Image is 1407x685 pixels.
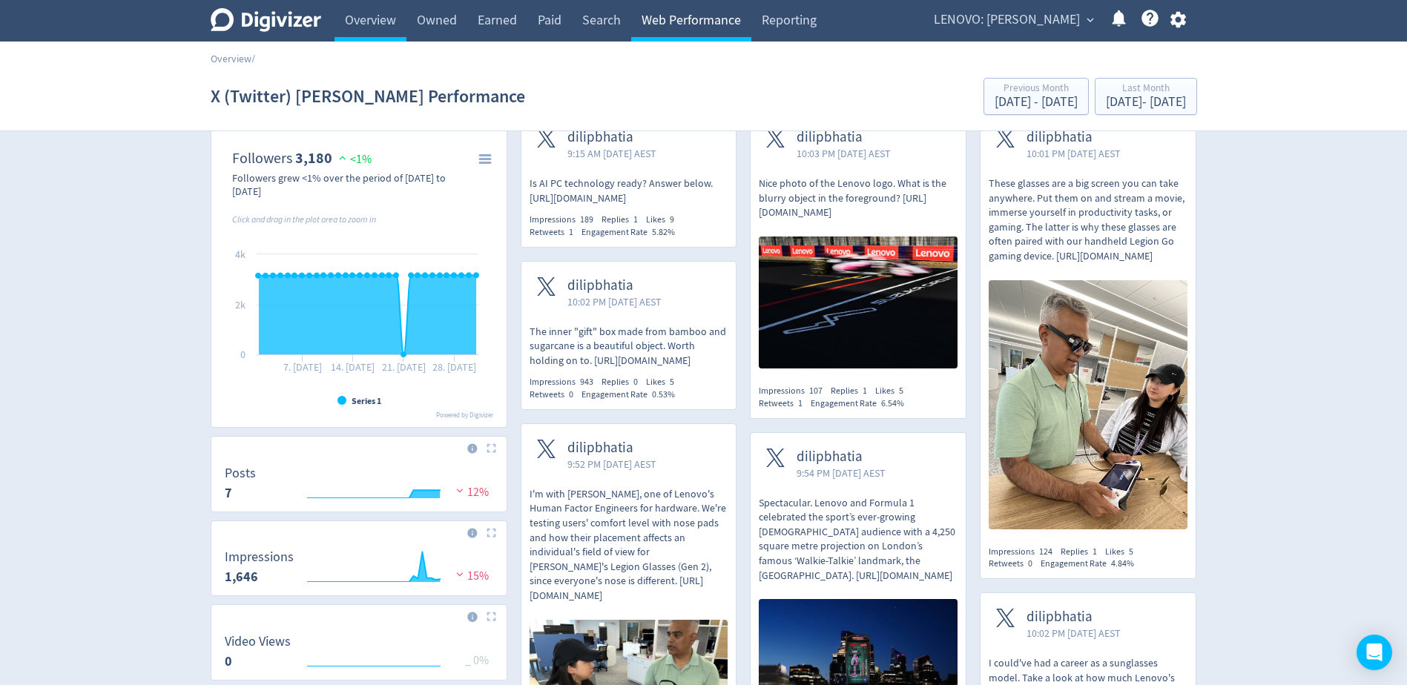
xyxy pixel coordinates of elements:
dt: Posts [225,465,256,482]
span: 189 [580,214,593,225]
div: Replies [831,385,875,397]
div: Impressions [989,546,1061,558]
a: dilipbhatia10:02 PM [DATE] AESTThe inner "gift" box made from bamboo and sugarcane is a beautiful... [521,262,737,368]
img: positive-performance.svg [335,152,350,163]
p: Is AI PC technology ready? Answer below. [URL][DOMAIN_NAME] [530,176,728,205]
img: Placeholder [487,528,496,537]
div: Followers grew <1% over the period of [DATE] to [DATE] [232,171,468,198]
text: 2k [235,298,246,311]
span: dilipbhatia [567,440,656,457]
span: expand_more [1084,13,1097,27]
div: Impressions [759,385,831,397]
span: 0 [633,376,638,388]
button: Last Month[DATE]- [DATE] [1095,78,1197,115]
text: 28. [DATE] [432,360,476,374]
span: 1 [1093,546,1097,557]
div: Likes [646,214,682,226]
img: negative-performance.svg [452,485,467,496]
span: / [251,52,255,65]
span: LENOVO: [PERSON_NAME] [934,8,1080,32]
div: Likes [646,376,682,388]
dt: Followers [232,149,292,168]
p: These glasses are a big screen you can take anywhere. Put them on and stream a movie, immerse you... [989,176,1187,264]
a: dilipbhatia9:15 AM [DATE] AESTIs AI PC technology ready? Answer below. [URL][DOMAIN_NAME] [521,113,737,205]
span: 9 [670,214,674,225]
text: 21. [DATE] [381,360,425,374]
div: Retweets [989,557,1041,570]
div: Replies [602,376,646,388]
div: Engagement Rate [581,226,683,239]
span: 1 [798,397,803,409]
text: Series 1 [352,395,381,407]
span: 124 [1039,546,1052,557]
div: Engagement Rate [1041,557,1142,570]
svg: Followers 3,180 [217,143,501,421]
span: 10:03 PM [DATE] AEST [797,146,891,161]
svg: Posts 7 [217,466,501,506]
span: 0 [1028,557,1032,569]
span: dilipbhatia [567,277,662,294]
span: _ 0% [465,653,489,668]
a: dilipbhatia10:03 PM [DATE] AESTNice photo of the Lenovo logo. What is the blurry object in the fo... [751,113,966,373]
svg: Video Views 0 [217,635,501,674]
span: dilipbhatia [567,129,656,146]
span: <1% [335,152,372,167]
a: dilipbhatia10:01 PM [DATE] AESTThese glasses are a big screen you can take anywhere. Put them on ... [981,113,1196,533]
div: Last Month [1106,83,1186,96]
span: 1 [863,385,867,397]
strong: 1,646 [225,568,258,586]
img: Placeholder [487,612,496,621]
text: Powered by Digivizer [436,411,494,420]
div: Replies [602,214,646,226]
strong: 7 [225,484,232,502]
i: Click and drag in the plot area to zoom in [232,214,376,225]
p: Nice photo of the Lenovo logo. What is the blurry object in the foreground? [URL][DOMAIN_NAME] [759,176,958,220]
span: 4.84% [1111,557,1134,569]
span: dilipbhatia [797,129,891,146]
img: negative-performance.svg [452,569,467,580]
dt: Impressions [225,549,294,566]
span: 10:02 PM [DATE] AEST [1027,626,1121,641]
span: 5 [899,385,903,397]
strong: 0 [225,652,232,670]
span: 0 [569,388,573,400]
p: I'm with [PERSON_NAME], one of Lenovo's Human Factor Engineers for hardware. We're testing users'... [530,487,728,603]
span: dilipbhatia [797,449,886,466]
span: 943 [580,376,593,388]
strong: 3,180 [295,148,332,168]
span: 1 [633,214,638,225]
span: 9:15 AM [DATE] AEST [567,146,656,161]
div: Open Intercom Messenger [1357,635,1392,670]
div: Retweets [530,226,581,239]
div: Engagement Rate [581,388,683,401]
text: 14. [DATE] [331,360,375,374]
span: 107 [809,385,823,397]
span: 1 [569,226,573,238]
span: dilipbhatia [1027,129,1121,146]
div: Previous Month [995,83,1078,96]
p: The inner "gift" box made from bamboo and sugarcane is a beautiful object. Worth holding on to. [... [530,325,728,368]
div: Retweets [759,397,811,410]
div: Likes [875,385,912,397]
span: 12% [452,485,489,500]
svg: Impressions 1,646 [217,550,501,589]
dt: Video Views [225,633,291,650]
text: 4k [235,248,246,261]
span: 9:54 PM [DATE] AEST [797,466,886,480]
div: [DATE] - [DATE] [1106,96,1186,109]
text: 7. [DATE] [283,360,321,374]
p: Spectacular. Lenovo and Formula 1 celebrated the sport’s ever-growing [DEMOGRAPHIC_DATA] audience... [759,496,958,583]
a: Overview [211,52,251,65]
h1: X (Twitter) [PERSON_NAME] Performance [211,73,525,120]
div: Impressions [530,214,602,226]
div: Retweets [530,388,581,401]
text: 0 [240,348,246,361]
span: 10:01 PM [DATE] AEST [1027,146,1121,161]
div: Replies [1061,546,1105,558]
div: Engagement Rate [811,397,912,410]
div: Likes [1105,546,1141,558]
div: Impressions [530,376,602,388]
span: 6.54% [881,397,904,409]
span: 10:02 PM [DATE] AEST [567,294,662,309]
span: 9:52 PM [DATE] AEST [567,457,656,471]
